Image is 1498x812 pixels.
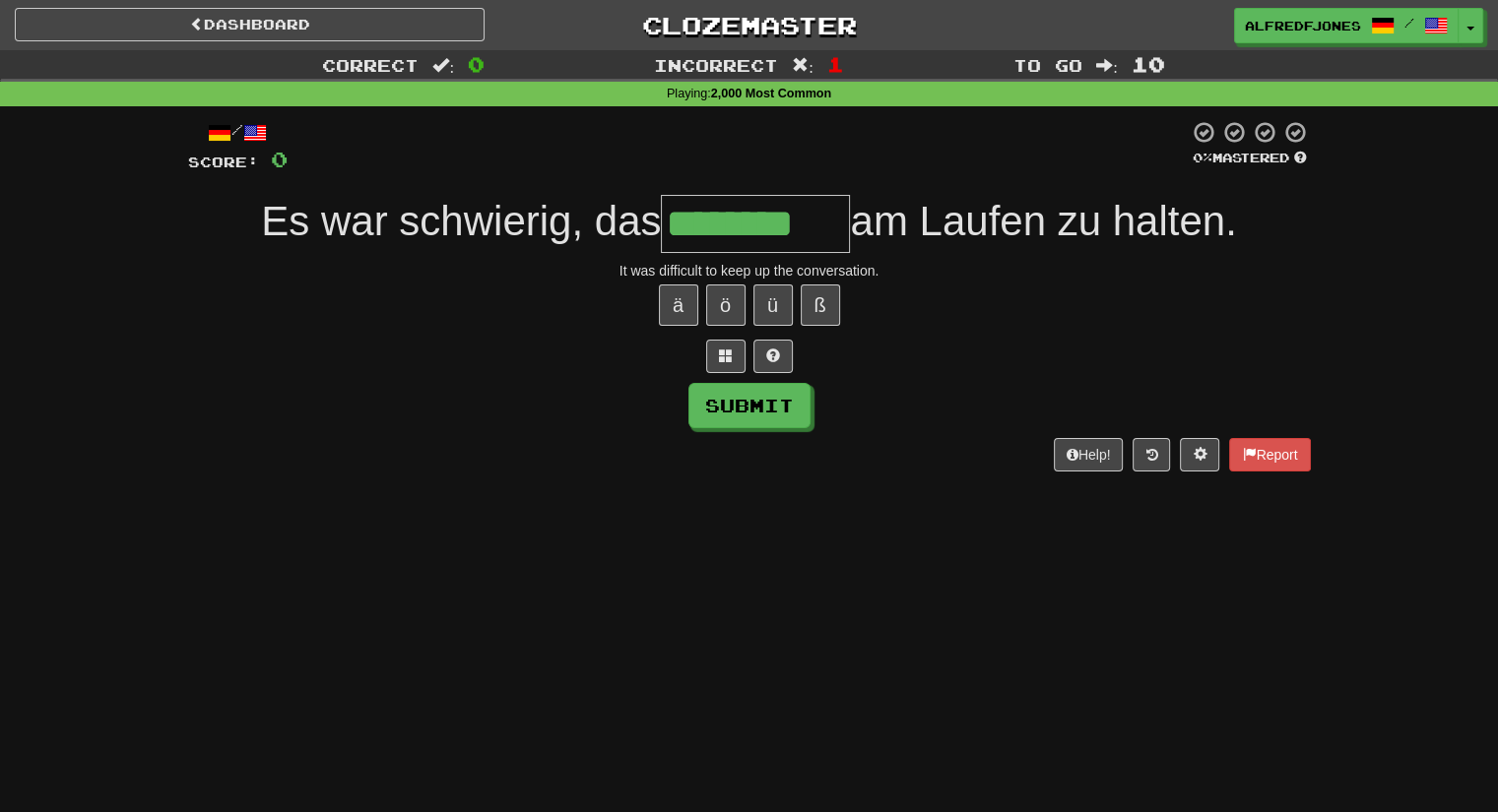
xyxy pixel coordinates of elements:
[706,340,746,373] button: Switch sentence to multiple choice alt+p
[753,340,793,373] button: Single letter hint - you only get 1 per sentence and score half the points! alt+h
[468,52,485,76] span: 0
[792,57,814,74] span: :
[322,55,419,75] span: Correct
[1054,438,1124,471] button: Help!
[801,284,840,326] button: ß
[1189,150,1311,167] div: Mastered
[1013,55,1082,75] span: To go
[514,8,984,42] a: Clozemaster
[188,261,1311,281] div: It was difficult to keep up the conversation.
[188,120,288,145] div: /
[271,147,288,171] span: 0
[1404,16,1414,30] span: /
[827,52,844,76] span: 1
[850,198,1236,244] span: am Laufen zu halten.
[1096,57,1118,74] span: :
[1234,8,1459,43] a: AlfredFJones /
[659,284,698,326] button: ä
[1133,438,1170,471] button: Round history (alt+y)
[1193,150,1212,165] span: 0 %
[188,154,259,170] span: Score:
[753,284,793,326] button: ü
[688,383,811,428] button: Submit
[261,198,661,244] span: Es war schwierig, das
[1229,438,1310,471] button: Report
[1132,52,1165,76] span: 10
[711,87,831,100] strong: 2,000 Most Common
[654,55,778,75] span: Incorrect
[706,284,746,326] button: ö
[1245,17,1361,34] span: AlfredFJones
[15,8,485,41] a: Dashboard
[432,57,454,74] span: :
